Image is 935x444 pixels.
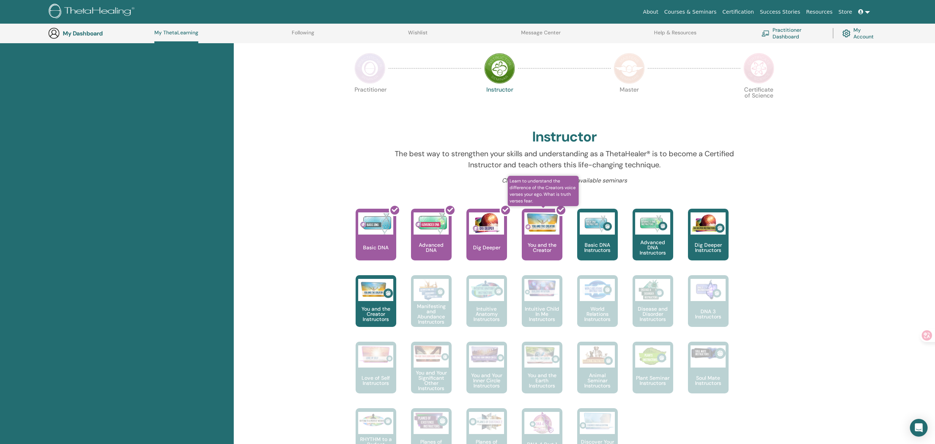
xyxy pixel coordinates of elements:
[633,342,673,408] a: Plant Seminar Instructors Plant Seminar Instructors
[63,30,137,37] h3: My Dashboard
[635,279,670,301] img: Disease and Disorder Instructors
[688,342,729,408] a: Soul Mate Instructors Soul Mate Instructors
[469,212,504,235] img: Dig Deeper
[524,412,559,434] img: DNA 4 Part 1 Instructors
[469,412,504,431] img: Planes of Existence 2 Instructors
[719,5,757,19] a: Certification
[577,275,618,342] a: World Relations Instructors World Relations Instructors
[414,345,449,362] img: You and Your Significant Other Instructors
[633,209,673,275] a: Advanced DNA Instructors Advanced DNA Instructors
[633,240,673,255] p: Advanced DNA Instructors
[414,412,449,430] img: Planes of Existence Instructors
[466,342,507,408] a: You and Your Inner Circle Instructors You and Your Inner Circle Instructors
[411,275,452,342] a: Manifesting and Abundance Instructors Manifesting and Abundance Instructors
[635,345,670,368] img: Plant Seminar Instructors
[842,25,880,41] a: My Account
[522,306,562,322] p: Intuitive Child In Me Instructors
[688,275,729,342] a: DNA 3 Instructors DNA 3 Instructors
[743,53,774,84] img: Certificate of Science
[358,345,393,363] img: Love of Self Instructors
[633,306,673,322] p: Disease and Disorder Instructors
[470,245,503,250] p: Dig Deeper
[688,375,729,386] p: Soul Mate Instructors
[691,345,726,361] img: Soul Mate Instructors
[836,5,855,19] a: Store
[355,53,386,84] img: Practitioner
[522,373,562,388] p: You and the Earth Instructors
[524,345,559,365] img: You and the Earth Instructors
[577,306,618,322] p: World Relations Instructors
[408,30,428,41] a: Wishlist
[411,304,452,324] p: Manifesting and Abundance Instructors
[49,4,137,20] img: logo.png
[466,373,507,388] p: You and Your Inner Circle Instructors
[577,209,618,275] a: Basic DNA Instructors Basic DNA Instructors
[654,30,696,41] a: Help & Resources
[466,209,507,275] a: Dig Deeper Dig Deeper
[358,212,393,235] img: Basic DNA
[411,342,452,408] a: You and Your Significant Other Instructors You and Your Significant Other Instructors
[688,309,729,319] p: DNA 3 Instructors
[355,87,386,118] p: Practitioner
[356,275,396,342] a: You and the Creator Instructors You and the Creator Instructors
[48,27,60,39] img: generic-user-icon.jpg
[154,30,198,43] a: My ThetaLearning
[414,279,449,301] img: Manifesting and Abundance Instructors
[521,30,561,41] a: Message Center
[633,275,673,342] a: Disease and Disorder Instructors Disease and Disorder Instructors
[356,306,396,322] p: You and the Creator Instructors
[757,5,803,19] a: Success Stories
[414,212,449,235] img: Advanced DNA
[466,306,507,322] p: Intuitive Anatomy Instructors
[580,279,615,301] img: World Relations Instructors
[661,5,720,19] a: Courses & Seminars
[691,279,726,301] img: DNA 3 Instructors
[484,87,515,118] p: Instructor
[614,87,645,118] p: Master
[522,342,562,408] a: You and the Earth Instructors You and the Earth Instructors
[469,345,504,363] img: You and Your Inner Circle Instructors
[761,30,770,36] img: chalkboard-teacher.svg
[484,53,515,84] img: Instructor
[577,373,618,388] p: Animal Seminar Instructors
[358,412,393,429] img: RHYTHM to a Perfect Weight Instructors
[743,87,774,118] p: Certificate of Science
[688,209,729,275] a: Dig Deeper Instructors Dig Deeper Instructors
[469,279,504,301] img: Intuitive Anatomy Instructors
[532,129,597,146] h2: Instructor
[803,5,836,19] a: Resources
[524,212,559,233] img: You and the Creator
[356,375,396,386] p: Love of Self Instructors
[691,212,726,235] img: Dig Deeper Instructors
[761,25,824,41] a: Practitioner Dashboard
[356,209,396,275] a: Basic DNA Basic DNA
[411,242,452,253] p: Advanced DNA
[522,209,562,275] a: Learn to understand the difference of the Creators voice verses your ego. What is truth verses fe...
[640,5,661,19] a: About
[388,176,741,185] p: Click on a course to search available seminars
[524,279,559,297] img: Intuitive Child In Me Instructors
[577,242,618,253] p: Basic DNA Instructors
[688,242,729,253] p: Dig Deeper Instructors
[580,212,615,235] img: Basic DNA Instructors
[356,342,396,408] a: Love of Self Instructors Love of Self Instructors
[580,345,615,368] img: Animal Seminar Instructors
[411,370,452,391] p: You and Your Significant Other Instructors
[388,148,741,170] p: The best way to strengthen your skills and understanding as a ThetaHealer® is to become a Certifi...
[358,279,393,301] img: You and the Creator Instructors
[522,242,562,253] p: You and the Creator
[910,419,928,437] div: Open Intercom Messenger
[635,212,670,235] img: Advanced DNA Instructors
[522,275,562,342] a: Intuitive Child In Me Instructors Intuitive Child In Me Instructors
[292,30,314,41] a: Following
[633,375,673,386] p: Plant Seminar Instructors
[842,28,850,39] img: cog.svg
[614,53,645,84] img: Master
[577,342,618,408] a: Animal Seminar Instructors Animal Seminar Instructors
[580,412,615,430] img: Discover Your Algorithm Instructors
[508,176,579,206] span: Learn to understand the difference of the Creators voice verses your ego. What is truth verses fear.
[466,275,507,342] a: Intuitive Anatomy Instructors Intuitive Anatomy Instructors
[411,209,452,275] a: Advanced DNA Advanced DNA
